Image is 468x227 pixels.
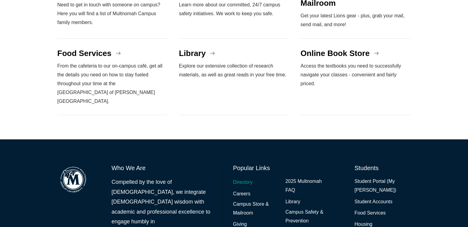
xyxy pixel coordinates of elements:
[233,178,253,187] a: Directory
[285,208,332,225] a: Campus Safety & Prevention
[179,48,206,59] h4: Library
[179,62,289,79] p: Explore our extensive collection of research materials, as well as great reads in your free time.
[57,1,168,27] p: Need to get in touch with someone on campus? Here you will find a list of Multnomah Campus family...
[179,1,289,18] p: Learn more about our committed, 24/7 campus safety initiatives. We work to keep you safe.
[57,62,168,106] p: From the cafeteria to our on-campus café, get all the details you need on how to stay fueled thro...
[300,62,411,88] p: Access the textbooks you need to successfully navigate your classes - convenient and fairly priced.
[112,164,211,172] h6: Who We Are
[233,200,280,218] a: Campus Store & Mailroom
[233,164,332,172] h6: Popular Links
[355,197,393,206] a: Student Accounts
[57,164,89,196] img: Multnomah Campus of Jessup University logo
[300,39,411,115] a: Online Book Store Access the textbooks you need to successfully navigate your classes - convenien...
[57,48,112,59] h4: Food Services
[355,209,386,218] a: Food Services
[285,177,332,195] a: 2025 Multnomah FAQ
[179,39,289,115] a: Library Explore our extensive collection of research materials, as well as great reads in your fr...
[300,12,411,29] p: Get your latest Lions gear - plus, grab your mail, send mail, and more!
[285,197,300,206] a: Library
[300,48,370,59] h4: Online Book Store
[57,39,168,115] a: Food Services From the cafeteria to our on-campus café, get all the details you need on how to st...
[355,177,411,195] a: Student Portal (My [PERSON_NAME])
[233,190,250,198] a: Careers
[355,164,411,172] h6: Students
